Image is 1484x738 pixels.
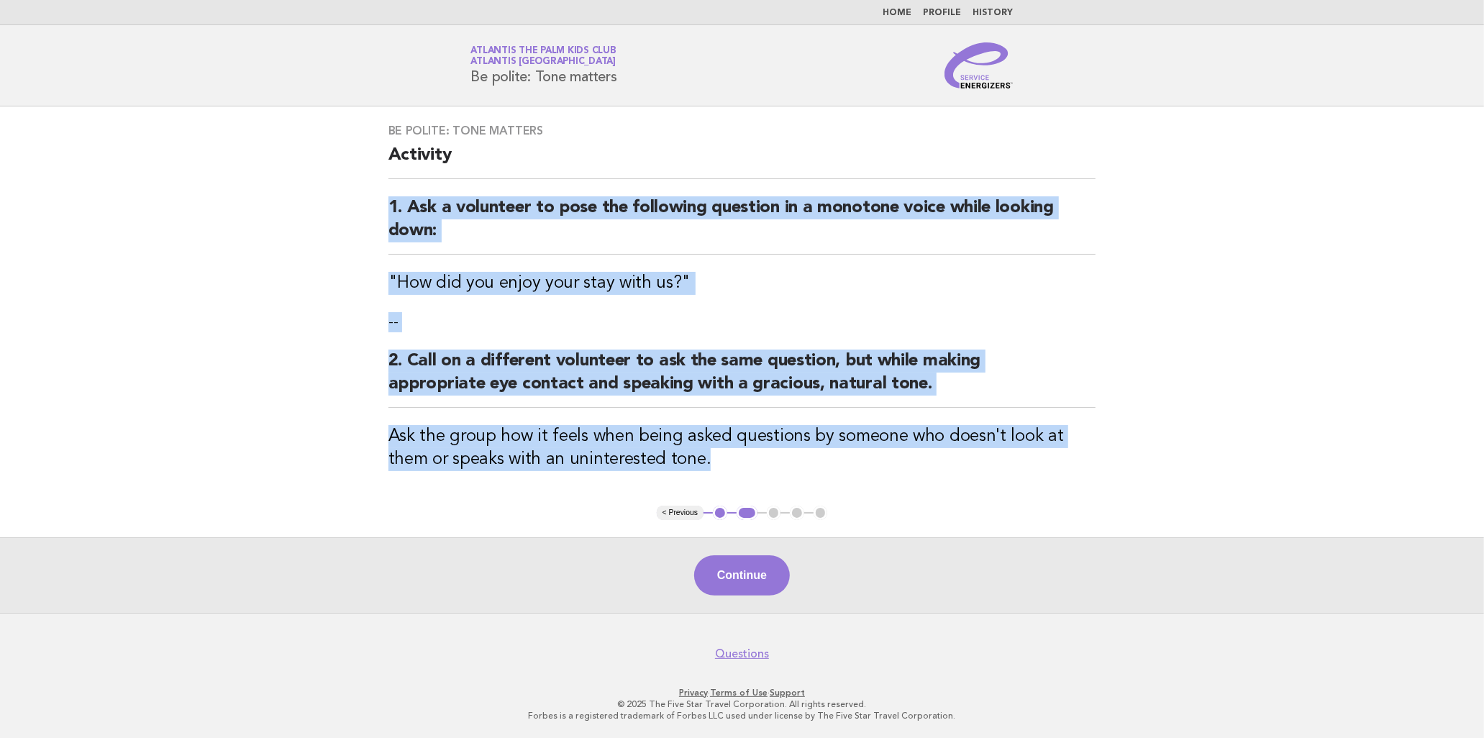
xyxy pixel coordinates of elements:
[388,196,1096,255] h2: 1. Ask a volunteer to pose the following question in a monotone voice while looking down:
[388,312,1096,332] p: --
[388,350,1096,408] h2: 2. Call on a different volunteer to ask the same question, but while making appropriate eye conta...
[883,9,912,17] a: Home
[713,506,727,520] button: 1
[388,272,1096,295] h3: "How did you enjoy your stay with us?"
[302,698,1183,710] p: © 2025 The Five Star Travel Corporation. All rights reserved.
[471,46,616,66] a: Atlantis The Palm Kids ClubAtlantis [GEOGRAPHIC_DATA]
[710,688,768,698] a: Terms of Use
[657,506,704,520] button: < Previous
[715,647,769,661] a: Questions
[924,9,962,17] a: Profile
[471,47,617,84] h1: Be polite: Tone matters
[973,9,1014,17] a: History
[388,425,1096,471] h3: Ask the group how it feels when being asked questions by someone who doesn't look at them or spea...
[388,124,1096,138] h3: Be polite: Tone matters
[302,710,1183,721] p: Forbes is a registered trademark of Forbes LLC used under license by The Five Star Travel Corpora...
[679,688,708,698] a: Privacy
[770,688,805,698] a: Support
[471,58,616,67] span: Atlantis [GEOGRAPHIC_DATA]
[694,555,790,596] button: Continue
[302,687,1183,698] p: · ·
[737,506,757,520] button: 2
[388,144,1096,179] h2: Activity
[944,42,1014,88] img: Service Energizers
